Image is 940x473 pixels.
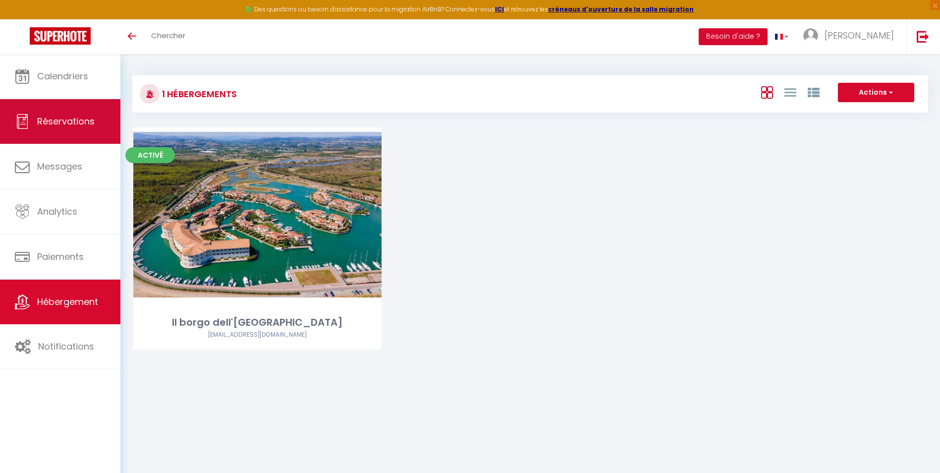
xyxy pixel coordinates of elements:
[808,84,820,100] a: Vue par Groupe
[796,19,906,54] a: ... [PERSON_NAME]
[784,84,796,100] a: Vue en Liste
[548,5,694,13] a: créneaux d'ouverture de la salle migration
[37,115,95,127] span: Réservations
[125,147,175,163] span: Activé
[160,83,237,105] h3: 1 Hébergements
[825,29,894,42] span: [PERSON_NAME]
[917,30,929,43] img: logout
[133,315,382,330] div: Il borgo dell'[GEOGRAPHIC_DATA]
[37,70,88,82] span: Calendriers
[30,27,91,45] img: Super Booking
[838,83,914,103] button: Actions
[699,28,768,45] button: Besoin d'aide ?
[761,84,773,100] a: Vue en Box
[37,205,77,218] span: Analytics
[8,4,38,34] button: Ouvrir le widget de chat LiveChat
[37,250,84,263] span: Paiements
[37,296,98,308] span: Hébergement
[495,5,504,13] a: ICI
[144,19,193,54] a: Chercher
[803,28,818,43] img: ...
[133,330,382,340] div: Airbnb
[38,340,94,353] span: Notifications
[151,30,185,41] span: Chercher
[37,160,82,173] span: Messages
